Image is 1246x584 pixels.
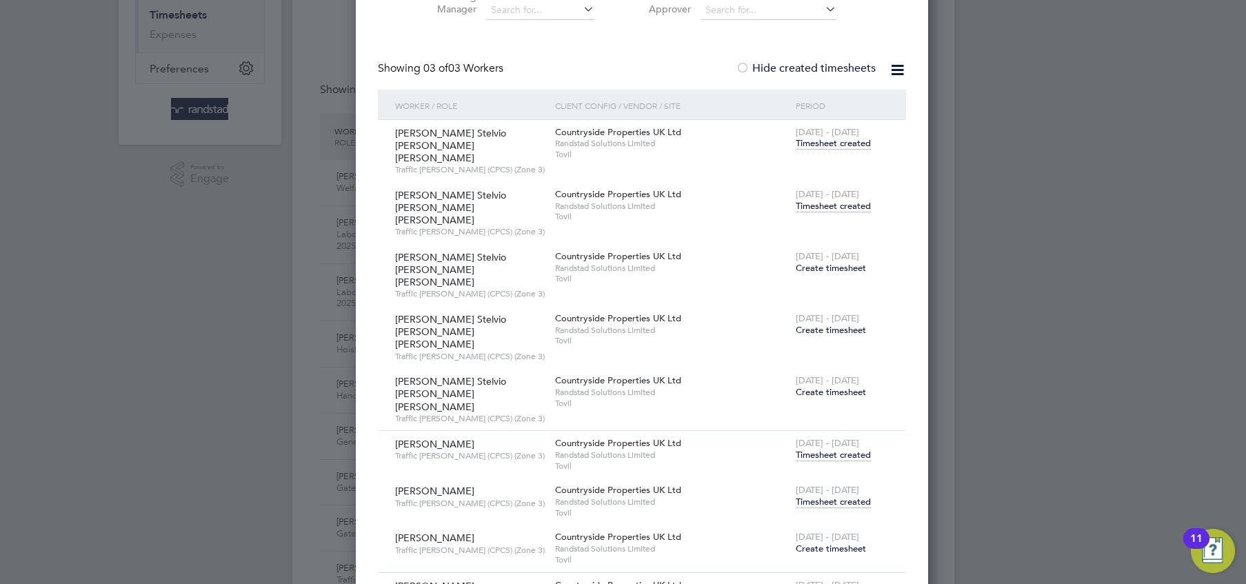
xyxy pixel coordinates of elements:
span: [PERSON_NAME] Stelvio [PERSON_NAME] [PERSON_NAME] [395,313,506,350]
span: Create timesheet [796,324,866,336]
span: Create timesheet [796,262,866,274]
span: Tovil [555,211,788,222]
span: [PERSON_NAME] Stelvio [PERSON_NAME] [PERSON_NAME] [395,127,506,164]
span: Randstad Solutions Limited [555,325,788,336]
span: Countryside Properties UK Ltd [555,531,681,543]
input: Search for... [486,1,594,20]
span: [DATE] - [DATE] [796,437,859,449]
span: Randstad Solutions Limited [555,201,788,212]
span: Timesheet created [796,200,871,212]
span: Tovil [555,461,788,472]
input: Search for... [701,1,836,20]
span: [PERSON_NAME] [395,438,474,450]
span: [PERSON_NAME] Stelvio [PERSON_NAME] [PERSON_NAME] [395,189,506,226]
span: Tovil [555,149,788,160]
button: Open Resource Center, 11 new notifications [1191,529,1235,573]
span: [DATE] - [DATE] [796,126,859,138]
span: Countryside Properties UK Ltd [555,250,681,262]
span: [PERSON_NAME] [395,532,474,544]
span: [PERSON_NAME] Stelvio [PERSON_NAME] [PERSON_NAME] [395,375,506,412]
span: Traffic [PERSON_NAME] (CPCS) (Zone 3) [395,164,545,175]
span: Tovil [555,335,788,346]
span: Create timesheet [796,386,866,398]
span: Tovil [555,554,788,565]
span: Countryside Properties UK Ltd [555,374,681,386]
span: Timesheet created [796,449,871,461]
span: Randstad Solutions Limited [555,387,788,398]
span: Tovil [555,273,788,284]
div: Showing [378,61,506,76]
span: Traffic [PERSON_NAME] (CPCS) (Zone 3) [395,450,545,461]
div: Client Config / Vendor / Site [552,90,792,121]
span: [DATE] - [DATE] [796,250,859,262]
span: Countryside Properties UK Ltd [555,312,681,324]
span: [DATE] - [DATE] [796,188,859,200]
span: Randstad Solutions Limited [555,543,788,554]
span: Traffic [PERSON_NAME] (CPCS) (Zone 3) [395,351,545,362]
span: Randstad Solutions Limited [555,450,788,461]
span: [DATE] - [DATE] [796,531,859,543]
span: Countryside Properties UK Ltd [555,484,681,496]
span: [DATE] - [DATE] [796,484,859,496]
span: Countryside Properties UK Ltd [555,188,681,200]
label: Hide created timesheets [736,61,876,75]
span: [PERSON_NAME] Stelvio [PERSON_NAME] [PERSON_NAME] [395,251,506,288]
span: Create timesheet [796,543,866,554]
span: Tovil [555,507,788,518]
span: Countryside Properties UK Ltd [555,126,681,138]
div: 11 [1190,538,1203,556]
span: [DATE] - [DATE] [796,312,859,324]
span: Countryside Properties UK Ltd [555,437,681,449]
span: Randstad Solutions Limited [555,496,788,507]
div: Worker / Role [392,90,552,121]
span: [DATE] - [DATE] [796,374,859,386]
span: [PERSON_NAME] [395,485,474,497]
span: Traffic [PERSON_NAME] (CPCS) (Zone 3) [395,498,545,509]
span: Randstad Solutions Limited [555,138,788,149]
span: Traffic [PERSON_NAME] (CPCS) (Zone 3) [395,545,545,556]
span: Traffic [PERSON_NAME] (CPCS) (Zone 3) [395,226,545,237]
span: Traffic [PERSON_NAME] (CPCS) (Zone 3) [395,413,545,424]
span: 03 Workers [423,61,503,75]
span: 03 of [423,61,448,75]
span: Randstad Solutions Limited [555,263,788,274]
span: Timesheet created [796,496,871,508]
span: Timesheet created [796,137,871,150]
div: Period [792,90,892,121]
span: Tovil [555,398,788,409]
span: Traffic [PERSON_NAME] (CPCS) (Zone 3) [395,288,545,299]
